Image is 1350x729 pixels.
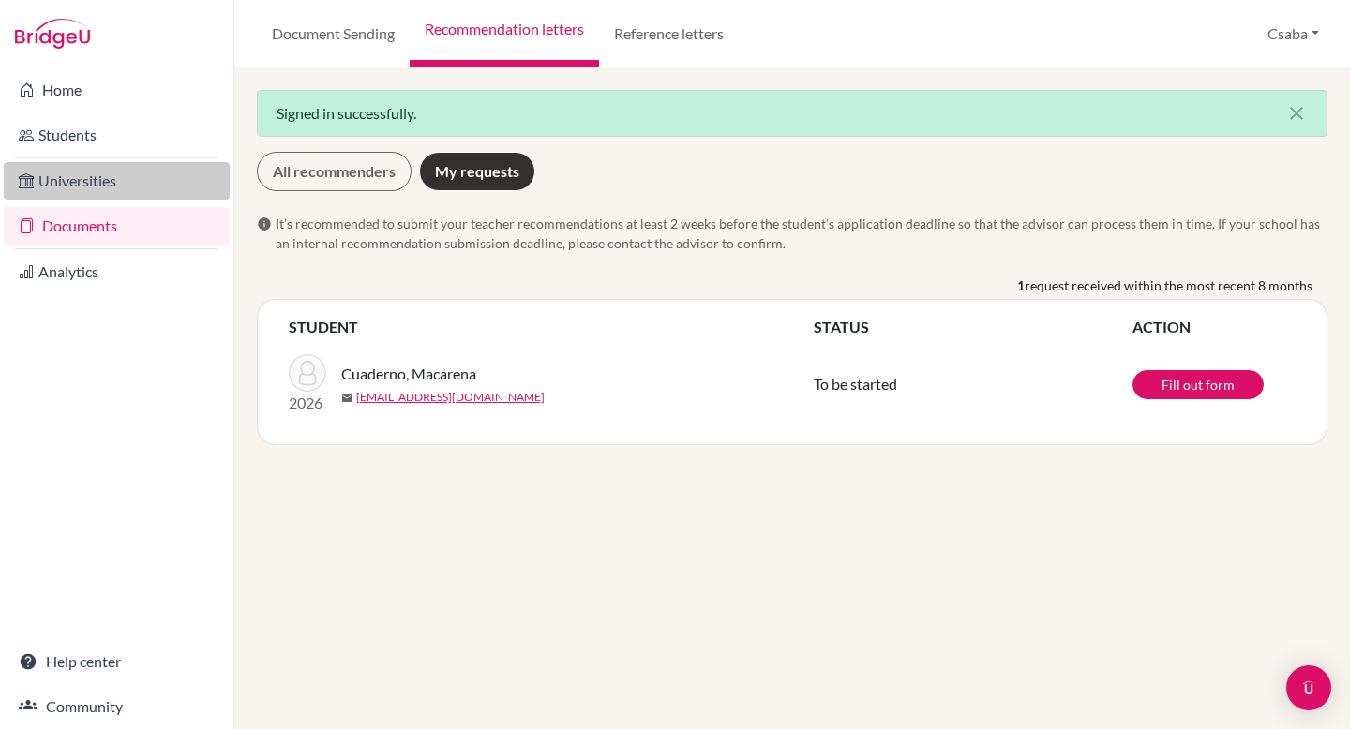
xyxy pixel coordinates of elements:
img: Bridge-U [15,19,90,49]
a: [EMAIL_ADDRESS][DOMAIN_NAME] [356,389,545,406]
b: 1 [1017,275,1025,295]
a: All recommenders [257,152,412,191]
a: Analytics [4,253,230,290]
th: STUDENT [288,315,813,339]
a: Home [4,71,230,109]
span: mail [341,393,352,404]
i: close [1285,102,1308,125]
span: request received within the most recent 8 months [1025,275,1312,295]
a: Documents [4,207,230,245]
span: To be started [814,375,897,393]
img: Cuaderno, Macarena [289,354,326,392]
button: Csaba [1259,16,1327,52]
button: Close [1267,91,1327,136]
a: Universities [4,162,230,200]
a: Community [4,688,230,725]
p: 2026 [289,392,326,414]
div: Open Intercom Messenger [1286,665,1331,710]
a: Help center [4,643,230,680]
span: It’s recommended to submit your teacher recommendations at least 2 weeks before the student’s app... [276,214,1327,253]
span: Cuaderno, Macarena [341,363,476,385]
a: My requests [419,152,535,191]
th: ACTION [1132,315,1297,339]
div: Signed in successfully. [257,90,1327,137]
th: STATUS [813,315,1132,339]
a: Students [4,116,230,154]
a: Fill out form [1132,370,1264,399]
span: info [257,216,272,231]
